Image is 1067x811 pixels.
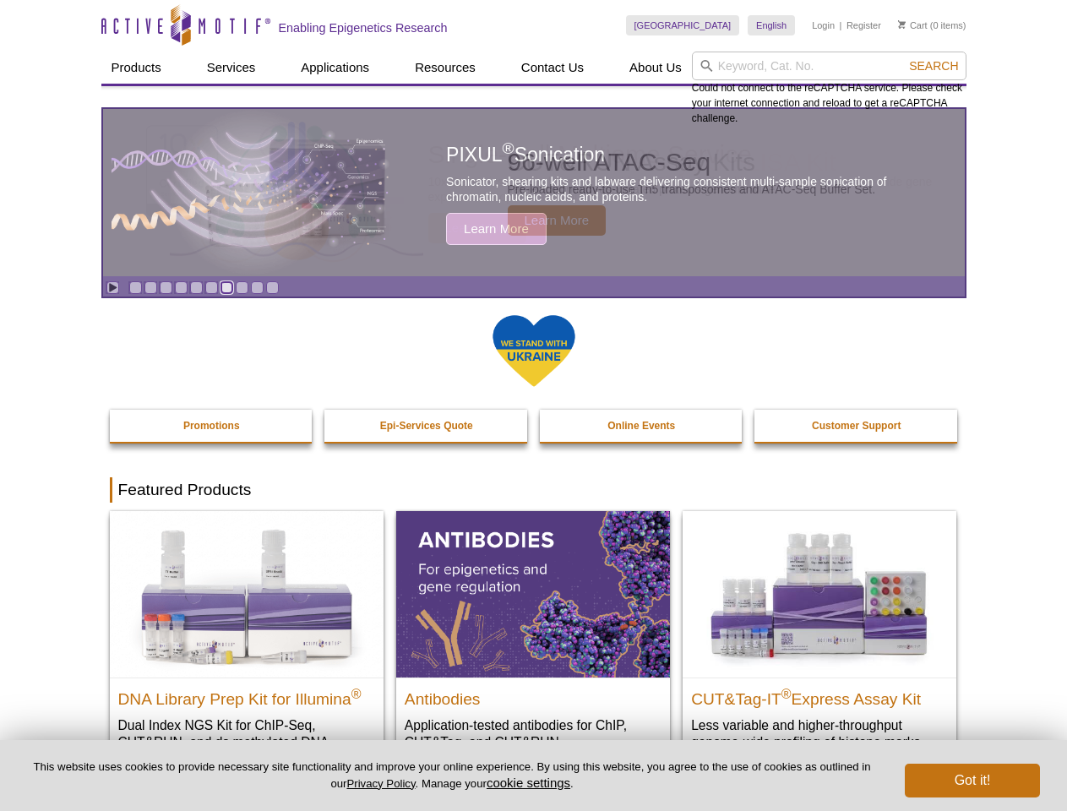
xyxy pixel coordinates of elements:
a: Go to slide 3 [160,281,172,294]
h2: CUT&Tag-IT Express Assay Kit [691,683,948,708]
img: All Antibodies [396,511,670,677]
article: PIXUL Sonication [103,109,965,276]
strong: Customer Support [812,420,901,432]
a: Cart [898,19,928,31]
strong: Online Events [607,420,675,432]
a: Resources [405,52,486,84]
p: Less variable and higher-throughput genome-wide profiling of histone marks​. [691,716,948,751]
h2: Antibodies [405,683,661,708]
p: Dual Index NGS Kit for ChIP-Seq, CUT&RUN, and ds methylated DNA assays. [118,716,375,768]
a: Go to slide 6 [205,281,218,294]
button: cookie settings [487,776,570,790]
a: Applications [291,52,379,84]
a: Register [847,19,881,31]
img: Your Cart [898,20,906,29]
a: Privacy Policy [346,777,415,790]
a: Go to slide 10 [266,281,279,294]
p: Sonicator, shearing kits and labware delivering consistent multi-sample sonication of chromatin, ... [446,174,926,204]
strong: Epi-Services Quote [380,420,473,432]
a: Epi-Services Quote [324,410,529,442]
a: CUT&Tag-IT® Express Assay Kit CUT&Tag-IT®Express Assay Kit Less variable and higher-throughput ge... [683,511,956,767]
a: Services [197,52,266,84]
a: Go to slide 8 [236,281,248,294]
li: (0 items) [898,15,966,35]
sup: ® [351,686,362,700]
a: Go to slide 1 [129,281,142,294]
a: Products [101,52,171,84]
img: We Stand With Ukraine [492,313,576,389]
a: Toggle autoplay [106,281,119,294]
a: Go to slide 7 [220,281,233,294]
h2: DNA Library Prep Kit for Illumina [118,683,375,708]
a: About Us [619,52,692,84]
p: This website uses cookies to provide necessary site functionality and improve your online experie... [27,759,877,792]
a: [GEOGRAPHIC_DATA] [626,15,740,35]
sup: ® [781,686,792,700]
div: Could not connect to the reCAPTCHA service. Please check your internet connection and reload to g... [692,52,966,126]
a: Go to slide 5 [190,281,203,294]
a: Go to slide 4 [175,281,188,294]
a: All Antibodies Antibodies Application-tested antibodies for ChIP, CUT&Tag, and CUT&RUN. [396,511,670,767]
a: Promotions [110,410,314,442]
input: Keyword, Cat. No. [692,52,966,80]
span: Search [909,59,958,73]
a: Login [812,19,835,31]
a: PIXUL sonication PIXUL®Sonication Sonicator, shearing kits and labware delivering consistent mult... [103,109,965,276]
a: Go to slide 9 [251,281,264,294]
span: PIXUL Sonication [446,144,605,166]
p: Application-tested antibodies for ChIP, CUT&Tag, and CUT&RUN. [405,716,661,751]
h2: Enabling Epigenetics Research [279,20,448,35]
strong: Promotions [183,420,240,432]
img: CUT&Tag-IT® Express Assay Kit [683,511,956,677]
span: Learn More [446,213,547,245]
img: PIXUL sonication [112,108,390,277]
a: DNA Library Prep Kit for Illumina DNA Library Prep Kit for Illumina® Dual Index NGS Kit for ChIP-... [110,511,384,784]
img: DNA Library Prep Kit for Illumina [110,511,384,677]
a: Online Events [540,410,744,442]
button: Search [904,58,963,73]
a: Contact Us [511,52,594,84]
a: Go to slide 2 [144,281,157,294]
button: Got it! [905,764,1040,797]
a: English [748,15,795,35]
li: | [840,15,842,35]
h2: Featured Products [110,477,958,503]
a: Customer Support [754,410,959,442]
sup: ® [503,140,514,158]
